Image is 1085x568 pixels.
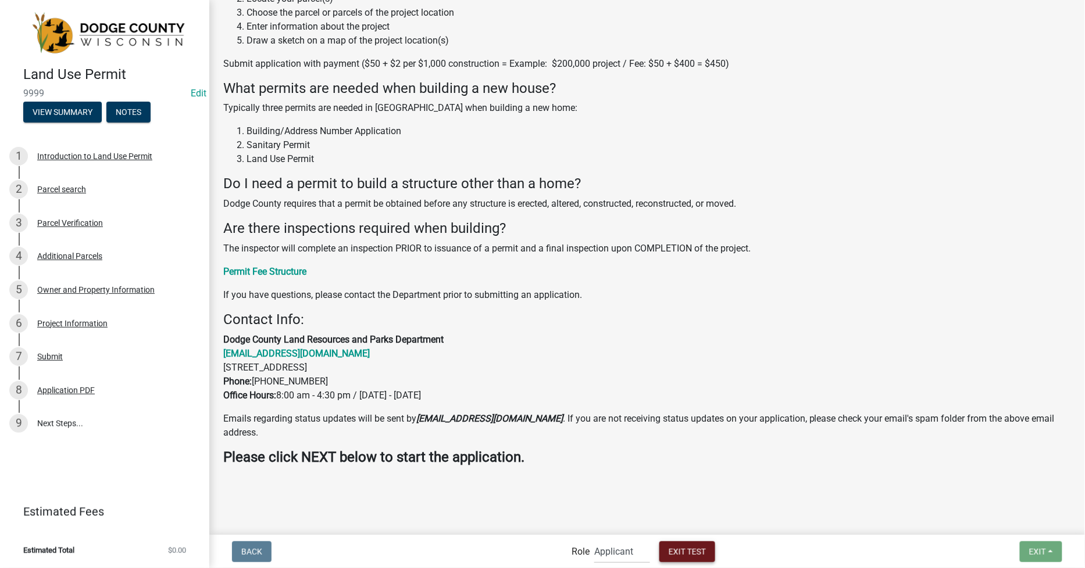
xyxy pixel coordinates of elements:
[23,12,191,54] img: Dodge County, Wisconsin
[9,381,28,400] div: 8
[37,286,155,294] div: Owner and Property Information
[9,347,28,366] div: 7
[223,449,524,465] strong: Please click NEXT below to start the application.
[223,80,1071,97] h4: What permits are needed when building a new house?
[9,314,28,333] div: 6
[9,247,28,265] div: 4
[247,6,1071,20] li: Choose the parcel or parcels of the project location
[37,319,108,328] div: Project Information
[223,348,370,359] a: [EMAIL_ADDRESS][DOMAIN_NAME]
[223,412,1071,440] p: Emails regarding status updates will be sent by . If you are not receiving status updates on your...
[37,185,86,193] div: Parcel search
[247,138,1071,152] li: Sanitary Permit
[37,353,63,361] div: Submit
[23,547,74,554] span: Estimated Total
[9,414,28,433] div: 9
[191,88,206,99] a: Edit
[23,108,102,117] wm-modal-confirm: Summary
[23,88,186,99] span: 9999
[247,152,1071,166] li: Land Use Permit
[247,124,1071,138] li: Building/Address Number Application
[37,386,95,394] div: Application PDF
[247,20,1071,34] li: Enter information about the project
[223,220,1071,237] h4: Are there inspections required when building?
[223,57,1071,71] p: Submit application with payment ($50 + $2 per $1,000 construction = Example: $200,000 project / F...
[223,288,1071,302] p: If you have questions, please contact the Department prior to submitting an application.
[223,334,444,345] strong: Dodge County Land Resources and Parks Department
[1020,541,1062,562] button: Exit
[241,547,262,556] span: Back
[223,266,306,277] a: Permit Fee Structure
[572,547,590,556] label: Role
[37,252,102,260] div: Additional Parcels
[23,102,102,123] button: View Summary
[1029,547,1046,556] span: Exit
[106,102,151,123] button: Notes
[223,390,276,401] strong: Office Hours:
[416,413,563,424] strong: [EMAIL_ADDRESS][DOMAIN_NAME]
[223,175,1071,192] h4: Do I need a permit to build a structure other than a home?
[168,547,186,554] span: $0.00
[232,541,272,562] button: Back
[106,108,151,117] wm-modal-confirm: Notes
[223,376,252,387] strong: Phone:
[37,219,103,227] div: Parcel Verification
[659,541,715,562] button: Exit Test
[223,101,1071,115] p: Typically three permits are needed in [GEOGRAPHIC_DATA] when building a new home:
[9,147,28,166] div: 1
[9,214,28,232] div: 3
[23,66,200,83] h4: Land Use Permit
[9,500,191,523] a: Estimated Fees
[247,34,1071,48] li: Draw a sketch on a map of the project location(s)
[223,333,1071,402] p: [STREET_ADDRESS] [PHONE_NUMBER] 8:00 am - 4:30 pm / [DATE] - [DATE]
[191,88,206,99] wm-modal-confirm: Edit Application Number
[223,242,1071,256] p: The inspector will complete an inspection PRIOR to issuance of a permit and a final inspection up...
[9,281,28,299] div: 5
[9,180,28,199] div: 2
[223,311,1071,328] h4: Contact Info:
[223,197,1071,211] p: Dodge County requires that a permit be obtained before any structure is erected, altered, constru...
[37,152,152,160] div: Introduction to Land Use Permit
[669,547,706,556] span: Exit Test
